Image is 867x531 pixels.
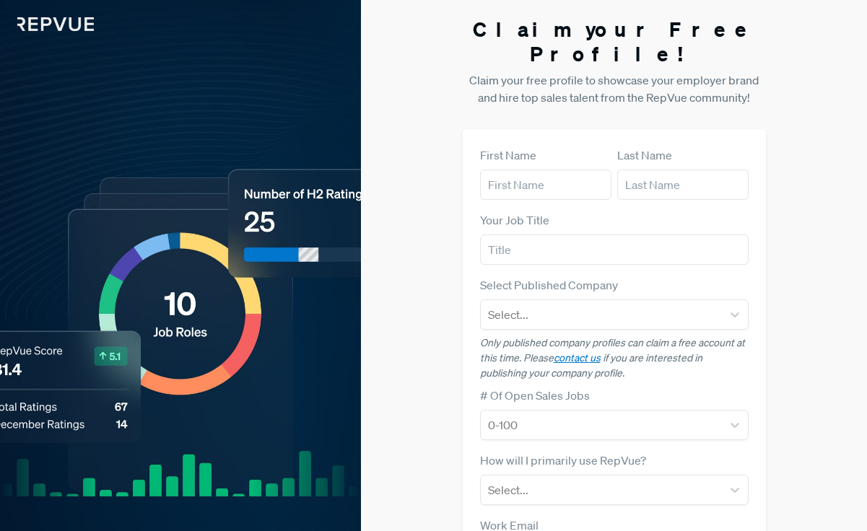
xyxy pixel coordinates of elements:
[617,170,749,200] input: Last Name
[463,71,766,106] p: Claim your free profile to showcase your employer brand and hire top sales talent from the RepVue...
[463,17,766,66] h3: Claim your Free Profile!
[480,211,549,229] label: Your Job Title
[480,146,536,164] label: First Name
[480,335,749,381] p: Only published company profiles can claim a free account at this time. Please if you are interest...
[480,234,749,265] input: Title
[480,170,611,200] input: First Name
[480,452,646,469] label: How will I primarily use RepVue?
[480,276,618,294] label: Select Published Company
[617,146,672,164] label: Last Name
[554,351,601,364] a: contact us
[480,387,590,404] label: # Of Open Sales Jobs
